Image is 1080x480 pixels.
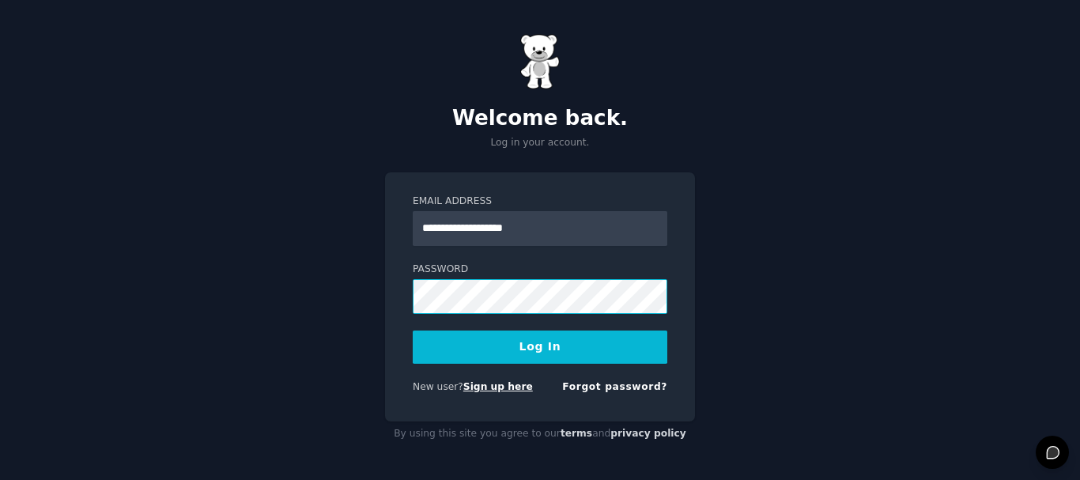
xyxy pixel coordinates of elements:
[413,263,667,277] label: Password
[610,428,686,439] a: privacy policy
[562,381,667,392] a: Forgot password?
[520,34,560,89] img: Gummy Bear
[561,428,592,439] a: terms
[413,381,463,392] span: New user?
[413,195,667,209] label: Email Address
[463,381,533,392] a: Sign up here
[385,421,695,447] div: By using this site you agree to our and
[385,136,695,150] p: Log in your account.
[385,106,695,131] h2: Welcome back.
[413,331,667,364] button: Log In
